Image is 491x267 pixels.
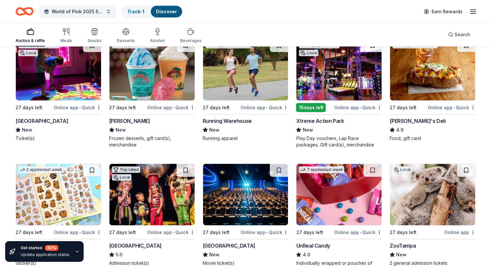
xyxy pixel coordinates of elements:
[173,230,174,235] span: •
[109,39,195,148] a: Image for Bahama Buck's5 applieslast week27 days leftOnline app•Quick[PERSON_NAME]NewFrozen desse...
[390,117,445,125] div: [PERSON_NAME]'s Deli
[18,166,64,173] div: 2 applies last week
[173,105,174,110] span: •
[455,31,470,38] span: Search
[240,103,288,112] div: Online app Quick
[15,229,42,236] div: 27 days left
[390,164,476,266] a: Image for ZooTampaLocal27 days leftOnline appZooTampaNew2 general admission tickets
[390,39,476,142] a: Image for Jason's Deli5 applieslast week27 days leftOnline app•Quick[PERSON_NAME]'s Deli4.9Food, ...
[121,5,183,18] button: Track· 1Discover
[117,38,135,43] div: Desserts
[203,260,289,266] div: Movie ticket(s)
[444,228,476,236] div: Online app
[420,6,466,17] a: Earn Rewards
[109,39,195,101] img: Image for Bahama Buck's
[396,126,404,134] span: 4.9
[79,105,81,110] span: •
[147,103,195,112] div: Online app Quick
[390,104,416,112] div: 27 days left
[203,39,288,101] img: Image for Running Warehouse
[428,103,476,112] div: Online app Quick
[60,38,72,43] div: Meals
[296,103,326,112] div: 15 days left
[443,28,476,41] button: Search
[203,135,289,142] div: Running apparel
[296,117,344,125] div: Xtreme Action Park
[390,164,475,225] img: Image for ZooTampa
[15,104,42,112] div: 27 days left
[147,228,195,236] div: Online app Quick
[15,39,101,142] a: Image for Miami Children's Museum1 applylast weekLocal27 days leftOnline app•Quick[GEOGRAPHIC_DAT...
[203,104,230,112] div: 27 days left
[21,245,69,251] div: Get started
[22,126,32,134] span: New
[109,229,136,236] div: 27 days left
[109,164,195,266] a: Image for Orlando Science CenterTop ratedLocal27 days leftOnline app•Quick[GEOGRAPHIC_DATA]5.0Adm...
[15,135,101,142] div: Ticket(s)
[296,229,323,236] div: 27 days left
[109,104,136,112] div: 27 days left
[54,103,101,112] div: Online app Quick
[299,50,318,56] div: Local
[180,25,201,47] button: Beverages
[360,105,361,110] span: •
[15,117,68,125] div: [GEOGRAPHIC_DATA]
[109,260,195,266] div: Admission ticket(s)
[180,38,201,43] div: Beverages
[296,242,330,250] div: UnReal Candy
[60,25,72,47] button: Meals
[127,9,144,14] a: Track· 1
[203,242,255,250] div: [GEOGRAPHIC_DATA]
[15,4,34,19] a: Home
[52,8,103,16] span: World of Pink 2025 Steps of Strength Fashion Show
[109,164,195,225] img: Image for Orlando Science Center
[209,251,220,259] span: New
[296,164,382,225] img: Image for UnReal Candy
[109,135,195,148] div: Frozen desserts, gift card(s), merchandise
[156,9,177,14] a: Discover
[203,164,288,225] img: Image for Cinépolis
[150,38,165,43] div: Alcohol
[203,164,289,266] a: Image for Cinépolis27 days leftOnline app•Quick[GEOGRAPHIC_DATA]NewMovie ticket(s)
[390,242,416,250] div: ZooTampa
[18,50,38,56] div: Local
[266,105,268,110] span: •
[334,103,382,112] div: Online app Quick
[390,39,475,101] img: Image for Jason's Deli
[390,229,416,236] div: 27 days left
[296,39,382,101] img: Image for Xtreme Action Park
[87,38,101,43] div: Snacks
[302,126,313,134] span: New
[203,39,289,142] a: Image for Running Warehouse2 applieslast week27 days leftOnline app•QuickRunning WarehouseNewRunn...
[296,39,382,148] a: Image for Xtreme Action Park1 applylast weekLocal15days leftOnline app•QuickXtreme Action ParkNew...
[21,252,69,257] div: Update application status
[266,230,268,235] span: •
[296,135,382,148] div: Play Day vouchers, Lap Race packages, Gift card(s), merchandise
[299,166,344,173] div: 7 applies last week
[15,25,45,47] button: Auction & raffle
[203,229,230,236] div: 27 days left
[396,251,406,259] span: New
[112,166,140,173] div: Top rated
[209,126,220,134] span: New
[393,166,412,173] div: Local
[116,251,122,259] span: 5.0
[109,117,150,125] div: [PERSON_NAME]
[45,245,58,251] div: 80 %
[116,126,126,134] span: New
[15,38,45,43] div: Auction & raffle
[15,164,101,266] a: Image for Stickii2 applieslast week27 days leftOnline app•QuickStickiiNewSticker(s)
[112,174,131,181] div: Local
[16,164,101,225] img: Image for Stickii
[79,230,81,235] span: •
[150,25,165,47] button: Alcohol
[302,251,310,259] span: 4.0
[117,25,135,47] button: Desserts
[334,228,382,236] div: Online app Quick
[360,230,361,235] span: •
[390,260,476,266] div: 2 general admission tickets
[240,228,288,236] div: Online app Quick
[454,105,455,110] span: •
[390,135,476,142] div: Food, gift card
[203,117,252,125] div: Running Warehouse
